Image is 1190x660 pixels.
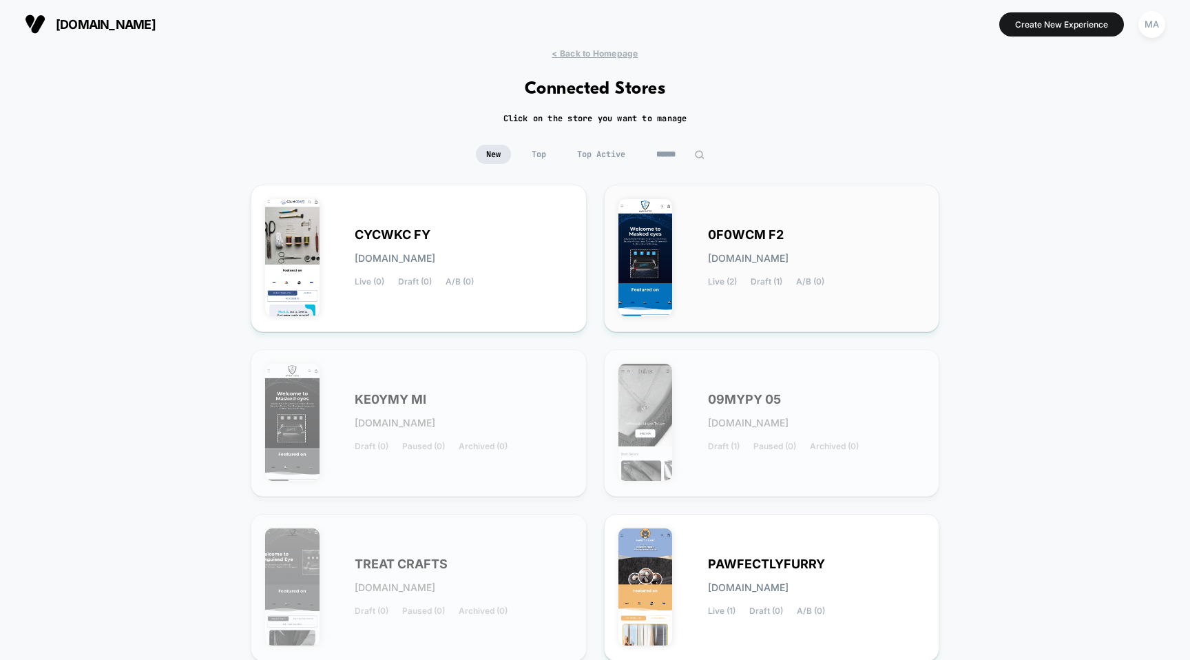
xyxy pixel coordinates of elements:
[751,277,782,287] span: Draft (1)
[21,13,160,35] button: [DOMAIN_NAME]
[708,442,740,451] span: Draft (1)
[355,277,384,287] span: Live (0)
[708,277,737,287] span: Live (2)
[753,442,796,451] span: Paused (0)
[567,145,636,164] span: Top Active
[355,230,430,240] span: CYCWKC FY
[25,14,45,34] img: Visually logo
[521,145,556,164] span: Top
[402,606,445,616] span: Paused (0)
[810,442,859,451] span: Archived (0)
[618,528,673,646] img: PAWFECTLYFURRY
[265,528,320,646] img: TREAT_CRAFTS
[503,113,687,124] h2: Click on the store you want to manage
[618,364,673,481] img: 09MYPY_05
[1134,10,1169,39] button: MA
[265,199,320,316] img: CYCWKC_FY
[265,364,320,481] img: KE0YMY_MI
[797,606,825,616] span: A/B (0)
[402,442,445,451] span: Paused (0)
[618,199,673,316] img: 0F0WCM_F2
[355,559,448,569] span: TREAT CRAFTS
[749,606,783,616] span: Draft (0)
[398,277,432,287] span: Draft (0)
[355,583,435,592] span: [DOMAIN_NAME]
[355,254,435,263] span: [DOMAIN_NAME]
[796,277,824,287] span: A/B (0)
[56,17,156,32] span: [DOMAIN_NAME]
[355,442,388,451] span: Draft (0)
[708,418,789,428] span: [DOMAIN_NAME]
[552,48,638,59] span: < Back to Homepage
[446,277,474,287] span: A/B (0)
[694,149,704,160] img: edit
[708,395,781,404] span: 09MYPY 05
[355,606,388,616] span: Draft (0)
[1138,11,1165,38] div: MA
[355,395,426,404] span: KE0YMY MI
[459,442,508,451] span: Archived (0)
[708,254,789,263] span: [DOMAIN_NAME]
[708,606,735,616] span: Live (1)
[476,145,511,164] span: New
[708,583,789,592] span: [DOMAIN_NAME]
[999,12,1124,37] button: Create New Experience
[708,230,784,240] span: 0F0WCM F2
[459,606,508,616] span: Archived (0)
[525,79,666,99] h1: Connected Stores
[355,418,435,428] span: [DOMAIN_NAME]
[708,559,825,569] span: PAWFECTLYFURRY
